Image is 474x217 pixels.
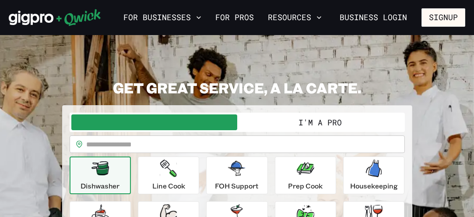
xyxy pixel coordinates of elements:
p: Line Cook [152,181,185,191]
p: Dishwasher [81,181,119,191]
button: Dishwasher [70,157,131,194]
button: I'm a Business [71,114,237,130]
a: For Pros [212,10,257,25]
p: FOH Support [215,181,259,191]
button: Prep Cook [275,157,336,194]
button: Signup [421,8,465,27]
p: Housekeeping [350,181,398,191]
p: Prep Cook [288,181,323,191]
a: Business Login [332,8,414,27]
button: I'm a Pro [237,114,403,130]
button: For Businesses [120,10,205,25]
button: FOH Support [206,157,267,194]
button: Line Cook [138,157,199,194]
h2: GET GREAT SERVICE, A LA CARTE. [62,79,412,96]
button: Housekeeping [343,157,404,194]
button: Resources [264,10,325,25]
